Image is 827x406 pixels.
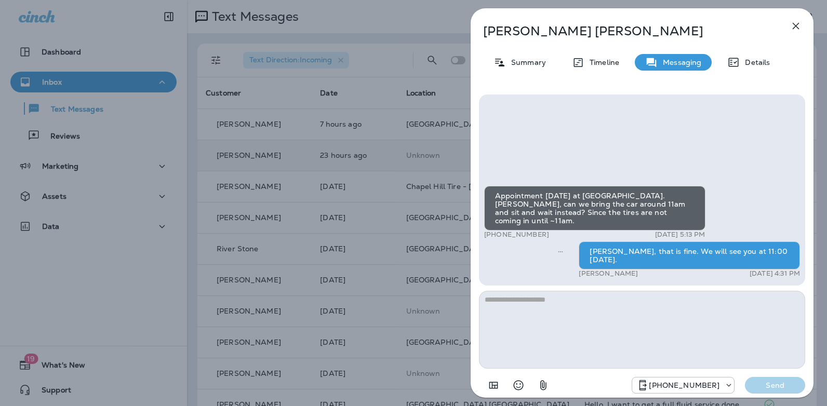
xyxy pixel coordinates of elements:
div: Appointment [DATE] at [GEOGRAPHIC_DATA]. [PERSON_NAME], can we bring the car around 11am and sit ... [484,186,705,231]
p: Timeline [584,58,619,66]
p: [PERSON_NAME] [579,269,638,278]
p: [DATE] 4:31 PM [750,269,800,278]
p: [PHONE_NUMBER] [484,231,549,239]
button: Add in a premade template [483,375,504,396]
button: Select an emoji [508,375,529,396]
p: Summary [506,58,546,66]
p: Details [740,58,770,66]
div: +1 (984) 409-9300 [632,379,734,391]
span: Sent [558,246,563,255]
p: [DATE] 5:13 PM [655,231,705,239]
p: Messaging [658,58,701,66]
p: [PERSON_NAME] [PERSON_NAME] [483,24,767,38]
p: [PHONE_NUMBER] [649,381,719,389]
div: [PERSON_NAME], that is fine. We will see you at 11:00 [DATE]. [579,241,800,269]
